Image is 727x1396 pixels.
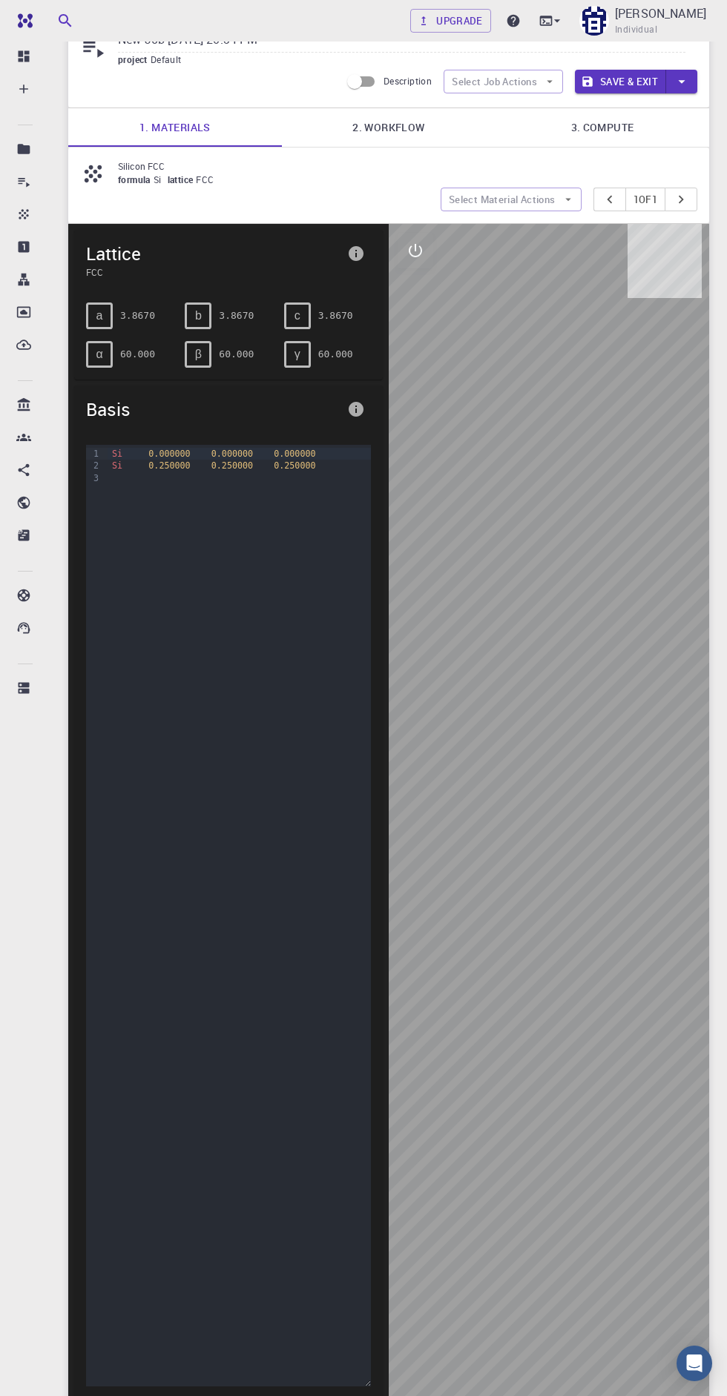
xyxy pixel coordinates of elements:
[96,309,103,322] span: a
[154,173,168,185] span: Si
[625,188,666,211] button: 1of1
[86,242,341,265] span: Lattice
[168,173,197,185] span: lattice
[68,108,282,147] a: 1. Materials
[12,13,33,28] img: logo
[96,348,102,361] span: α
[575,70,666,93] button: Save & Exit
[211,449,253,459] span: 0.000000
[410,9,491,33] a: Upgrade
[148,460,190,471] span: 0.250000
[112,460,122,471] span: Si
[274,449,315,459] span: 0.000000
[677,1346,712,1381] div: Open Intercom Messenger
[579,6,609,36] img: Mohammad Gheibi
[295,348,300,361] span: γ
[86,265,341,279] span: FCC
[195,348,202,361] span: β
[196,173,220,185] span: FCC
[615,4,706,22] p: [PERSON_NAME]
[211,460,253,471] span: 0.250000
[384,75,432,87] span: Description
[148,449,190,459] span: 0.000000
[219,302,254,328] pre: 3.8670
[274,460,315,471] span: 0.250000
[86,472,101,484] div: 3
[151,53,188,65] span: Default
[295,309,300,322] span: c
[441,188,582,211] button: Select Material Actions
[593,188,698,211] div: pager
[341,394,371,424] button: info
[318,302,353,328] pre: 3.8670
[120,302,155,328] pre: 3.8670
[195,309,202,322] span: b
[120,341,155,367] pre: 60.000
[86,448,101,460] div: 1
[444,70,563,93] button: Select Job Actions
[282,108,496,147] a: 2. Workflow
[86,397,341,421] span: Basis
[318,341,353,367] pre: 60.000
[615,22,657,37] span: Individual
[341,239,371,268] button: info
[7,10,60,24] span: Support
[118,53,151,65] span: project
[112,449,122,459] span: Si
[118,159,685,173] p: Silicon FCC
[496,108,709,147] a: 3. Compute
[219,341,254,367] pre: 60.000
[118,173,154,185] span: formula
[86,460,101,472] div: 2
